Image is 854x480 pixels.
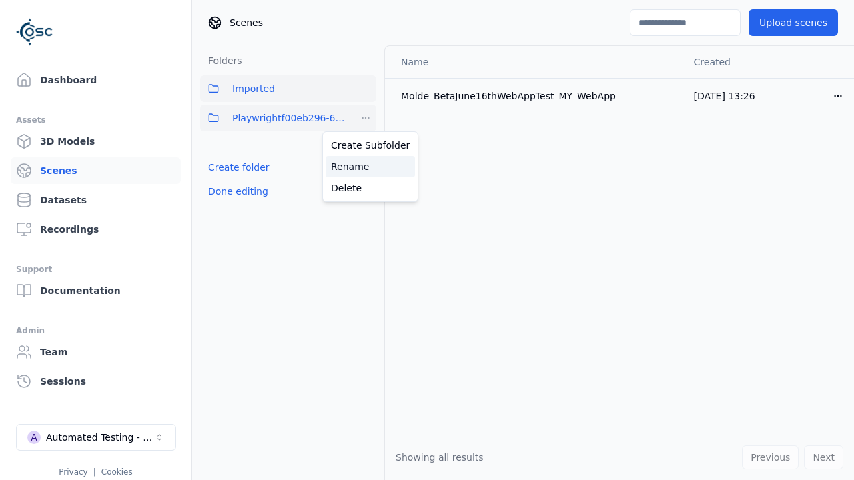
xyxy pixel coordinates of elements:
[326,156,415,177] a: Rename
[326,177,415,199] a: Delete
[326,135,415,156] a: Create Subfolder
